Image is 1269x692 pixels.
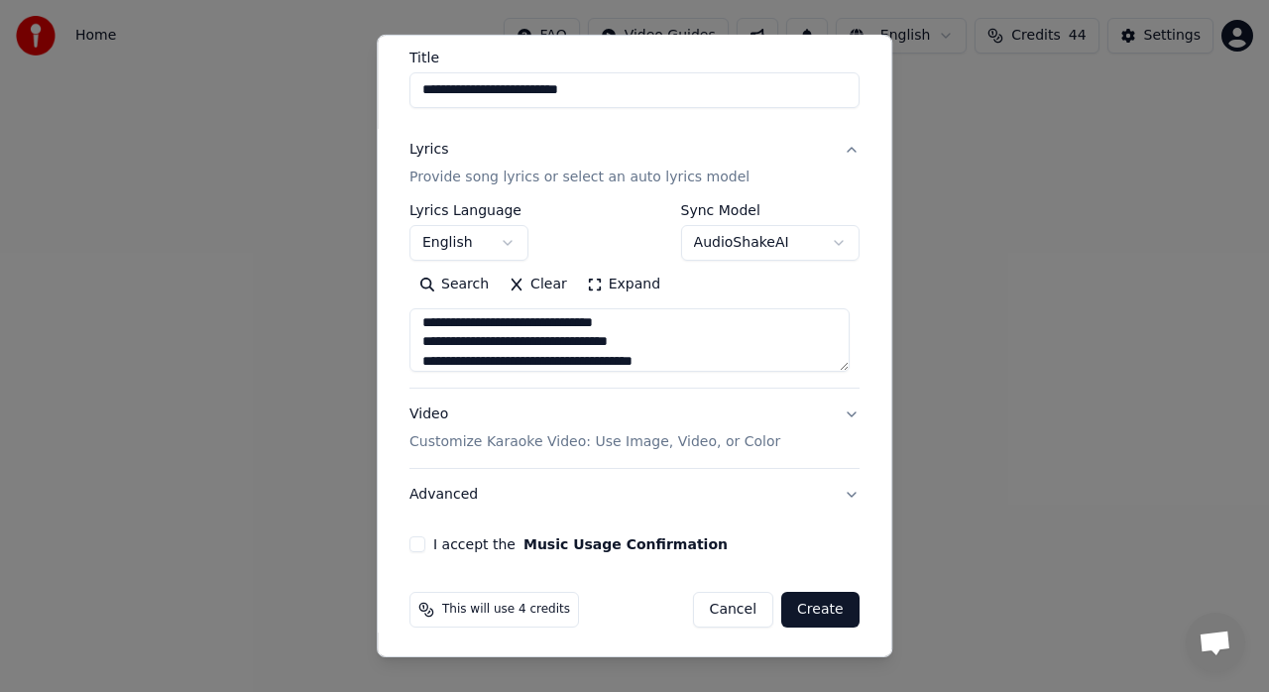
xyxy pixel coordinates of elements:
label: Sync Model [681,203,860,217]
button: Search [409,269,499,300]
p: Provide song lyrics or select an auto lyrics model [409,168,750,187]
label: I accept the [433,537,728,551]
button: Cancel [693,592,773,628]
div: LyricsProvide song lyrics or select an auto lyrics model [409,203,860,388]
label: Title [409,51,860,64]
button: Clear [499,269,577,300]
button: Expand [577,269,670,300]
label: Lyrics Language [409,203,528,217]
div: Video [409,404,780,452]
button: LyricsProvide song lyrics or select an auto lyrics model [409,124,860,203]
button: VideoCustomize Karaoke Video: Use Image, Video, or Color [409,389,860,468]
button: Advanced [409,469,860,520]
span: This will use 4 credits [442,602,570,618]
div: Lyrics [409,140,448,160]
p: Customize Karaoke Video: Use Image, Video, or Color [409,432,780,452]
button: Create [781,592,860,628]
button: I accept the [523,537,728,551]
